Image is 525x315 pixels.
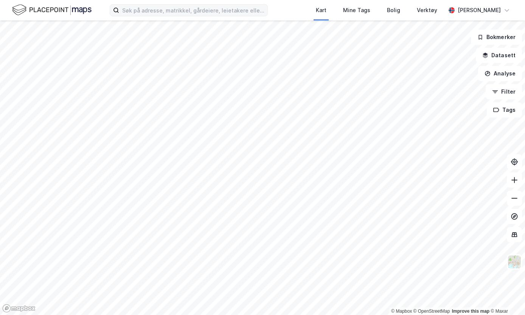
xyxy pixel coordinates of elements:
[471,30,522,45] button: Bokmerker
[487,102,522,118] button: Tags
[343,6,370,15] div: Mine Tags
[316,6,326,15] div: Kart
[413,309,450,314] a: OpenStreetMap
[391,309,412,314] a: Mapbox
[119,5,267,16] input: Søk på adresse, matrikkel, gårdeiere, leietakere eller personer
[476,48,522,63] button: Datasett
[487,279,525,315] div: Kontrollprogram for chat
[417,6,437,15] div: Verktøy
[387,6,400,15] div: Bolig
[487,279,525,315] iframe: Chat Widget
[507,255,522,269] img: Z
[478,66,522,81] button: Analyse
[2,304,36,313] a: Mapbox homepage
[12,3,92,17] img: logo.f888ab2527a4732fd821a326f86c7f29.svg
[486,84,522,99] button: Filter
[452,309,489,314] a: Improve this map
[458,6,501,15] div: [PERSON_NAME]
